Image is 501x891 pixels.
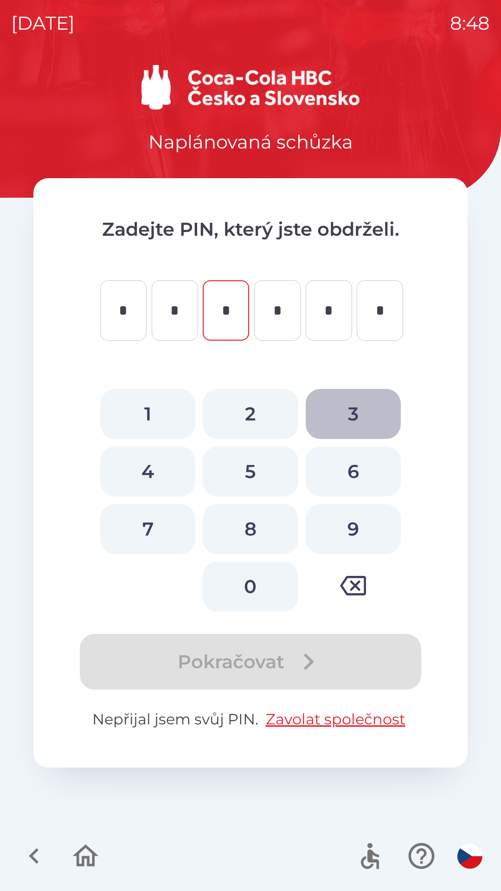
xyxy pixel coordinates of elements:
[71,708,430,730] p: Nepřijal jsem svůj PIN.
[450,9,490,37] p: 8:48
[11,9,75,37] p: [DATE]
[100,446,195,497] button: 4
[306,446,401,497] button: 6
[203,562,298,612] button: 0
[262,708,409,730] button: Zavolat společnost
[203,446,298,497] button: 5
[203,389,298,439] button: 2
[33,65,468,110] img: Logo
[306,504,401,554] button: 9
[100,389,195,439] button: 1
[203,504,298,554] button: 8
[306,389,401,439] button: 3
[148,128,353,156] p: Naplánovaná schůzka
[457,844,482,869] img: cs flag
[71,215,430,243] p: Zadejte PIN, který jste obdrželi.
[100,504,195,554] button: 7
